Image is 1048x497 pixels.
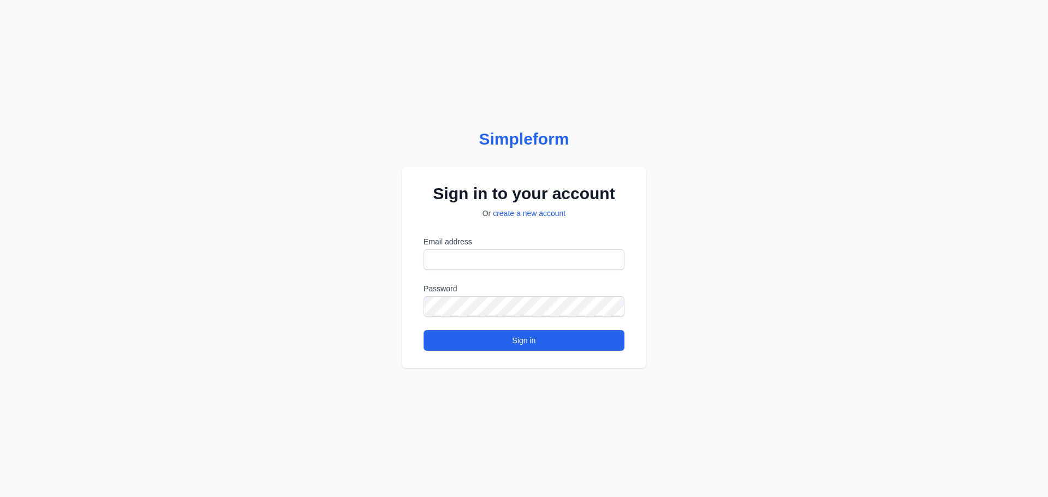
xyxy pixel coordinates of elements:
h2: Sign in to your account [424,184,624,203]
label: Password [424,283,624,294]
p: Or [424,208,624,219]
button: Sign in [424,330,624,351]
label: Email address [424,236,624,247]
a: create a new account [493,209,565,218]
a: Simpleform [402,129,646,149]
